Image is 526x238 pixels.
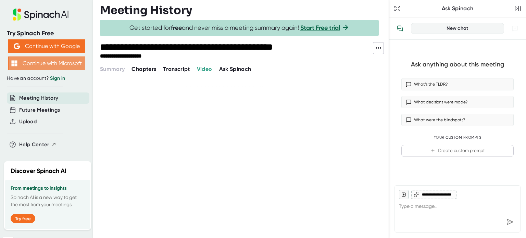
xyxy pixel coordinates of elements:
span: Transcript [163,66,190,72]
div: Your Custom Prompts [401,135,514,140]
img: Aehbyd4JwY73AAAAAElFTkSuQmCC [14,43,20,49]
span: Summary [100,66,125,72]
button: Transcript [163,65,190,73]
h3: From meetings to insights [11,186,85,191]
button: What’s the TLDR? [401,78,514,90]
button: Video [197,65,212,73]
button: Ask Spinach [219,65,251,73]
div: Have an account? [7,75,86,82]
button: View conversation history [393,22,407,35]
span: Ask Spinach [219,66,251,72]
b: free [171,24,182,32]
button: Continue with Google [8,39,85,53]
button: Close conversation sidebar [513,4,523,13]
button: Upload [19,118,37,126]
button: Continue with Microsoft [8,57,85,70]
button: Help Center [19,141,57,149]
span: Video [197,66,212,72]
button: Summary [100,65,125,73]
h3: Meeting History [100,4,192,17]
span: Help Center [19,141,49,149]
span: Get started for and never miss a meeting summary again! [129,24,350,32]
div: Try Spinach Free [7,29,86,37]
div: New chat [415,25,500,32]
button: Try free [11,214,35,223]
a: Sign in [50,75,65,81]
div: Ask anything about this meeting [411,61,504,68]
div: Send message [504,216,516,228]
p: Spinach AI is a new way to get the most from your meetings [11,194,85,208]
span: Chapters [131,66,156,72]
button: Create custom prompt [401,145,514,157]
button: Expand to Ask Spinach page [392,4,402,13]
button: What were the blindspots? [401,114,514,126]
h2: Discover Spinach AI [11,166,66,176]
div: Ask Spinach [402,5,513,12]
button: What decisions were made? [401,96,514,108]
button: Meeting History [19,94,58,102]
button: Future Meetings [19,106,60,114]
a: Start Free trial [300,24,340,32]
button: Chapters [131,65,156,73]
